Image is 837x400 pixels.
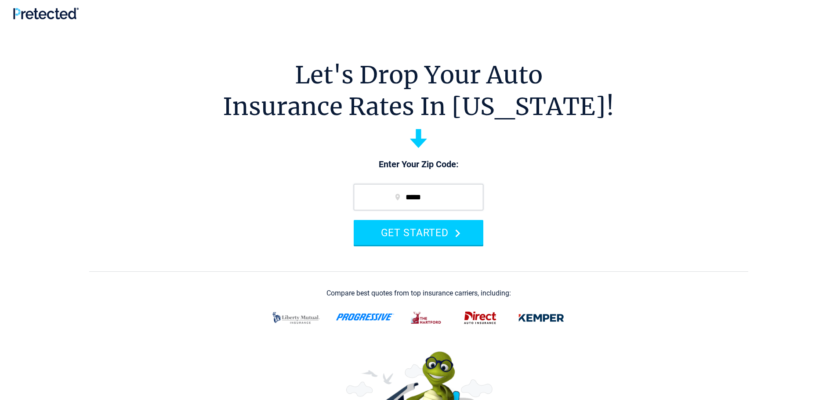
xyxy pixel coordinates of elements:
p: Enter Your Zip Code: [345,159,492,171]
img: Pretected Logo [13,7,79,19]
img: thehartford [405,306,448,329]
img: direct [459,306,502,329]
button: GET STARTED [354,220,483,245]
img: progressive [336,314,395,321]
input: zip code [354,184,483,210]
img: liberty [267,306,325,329]
h1: Let's Drop Your Auto Insurance Rates In [US_STATE]! [223,59,614,123]
img: kemper [512,306,570,329]
div: Compare best quotes from top insurance carriers, including: [326,289,511,297]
